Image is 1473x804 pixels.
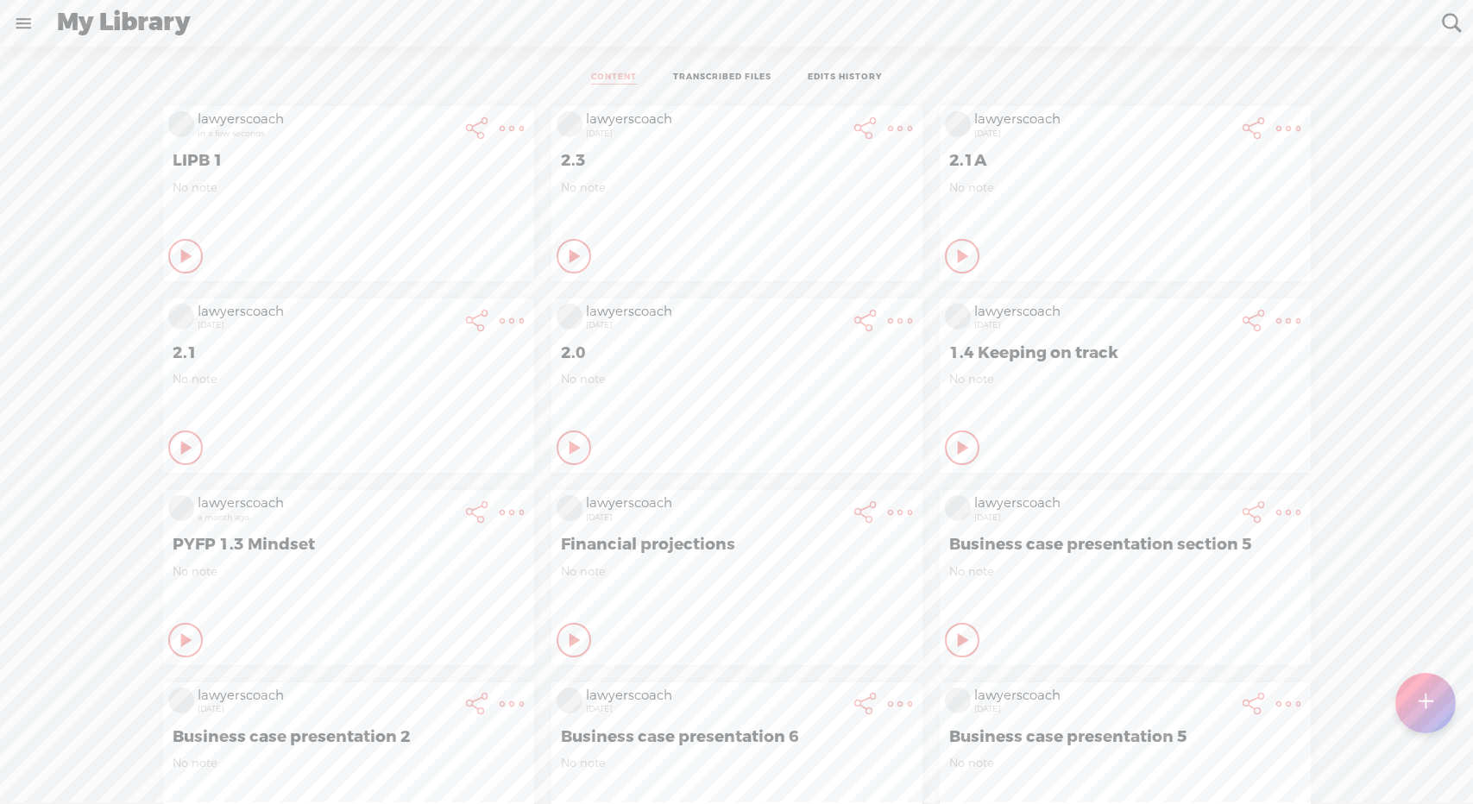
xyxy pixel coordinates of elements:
[561,756,913,770] span: No note
[168,495,194,521] img: videoLoading.png
[945,495,971,521] img: videoLoading.png
[557,495,582,521] img: videoLoading.png
[198,304,456,321] div: lawyerscoach
[945,688,971,713] img: videoLoading.png
[173,756,525,770] span: No note
[561,564,913,579] span: No note
[974,512,1233,523] div: [DATE]
[168,304,194,330] img: videoLoading.png
[173,564,525,579] span: No note
[168,688,194,713] img: videoLoading.png
[974,320,1233,330] div: [DATE]
[586,111,845,129] div: lawyerscoach
[808,72,882,85] a: EDITS HISTORY
[974,704,1233,714] div: [DATE]
[673,72,771,85] a: TRANSCRIBED FILES
[586,320,845,330] div: [DATE]
[198,688,456,705] div: lawyerscoach
[557,304,582,330] img: videoLoading.png
[586,129,845,139] div: [DATE]
[557,688,582,713] img: videoLoading.png
[173,534,525,555] span: PYFP 1.3 Mindset
[198,512,456,523] div: a month ago
[561,342,913,363] span: 2.0
[949,372,1301,386] span: No note
[949,564,1301,579] span: No note
[586,704,845,714] div: [DATE]
[168,111,194,137] img: videoLoading.png
[974,304,1233,321] div: lawyerscoach
[949,534,1301,555] span: Business case presentation section 5
[945,111,971,137] img: videoLoading.png
[974,111,1233,129] div: lawyerscoach
[173,372,525,386] span: No note
[561,150,913,171] span: 2.3
[198,111,456,129] div: lawyerscoach
[949,756,1301,770] span: No note
[586,304,845,321] div: lawyerscoach
[173,150,525,171] span: LIPB 1
[586,688,845,705] div: lawyerscoach
[198,495,456,512] div: lawyerscoach
[974,129,1233,139] div: [DATE]
[561,534,913,555] span: Financial projections
[198,320,456,330] div: [DATE]
[974,495,1233,512] div: lawyerscoach
[173,726,525,747] span: Business case presentation 2
[945,304,971,330] img: videoLoading.png
[949,342,1301,363] span: 1.4 Keeping on track
[586,512,845,523] div: [DATE]
[557,111,582,137] img: videoLoading.png
[974,688,1233,705] div: lawyerscoach
[561,372,913,386] span: No note
[198,129,456,139] div: in a few seconds
[586,495,845,512] div: lawyerscoach
[198,704,456,714] div: [DATE]
[173,342,525,363] span: 2.1
[561,180,913,195] span: No note
[949,150,1301,171] span: 2.1A
[45,1,1430,46] div: My Library
[561,726,913,747] span: Business case presentation 6
[949,180,1301,195] span: No note
[949,726,1301,747] span: Business case presentation 5
[173,180,525,195] span: No note
[591,72,637,85] a: CONTENT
